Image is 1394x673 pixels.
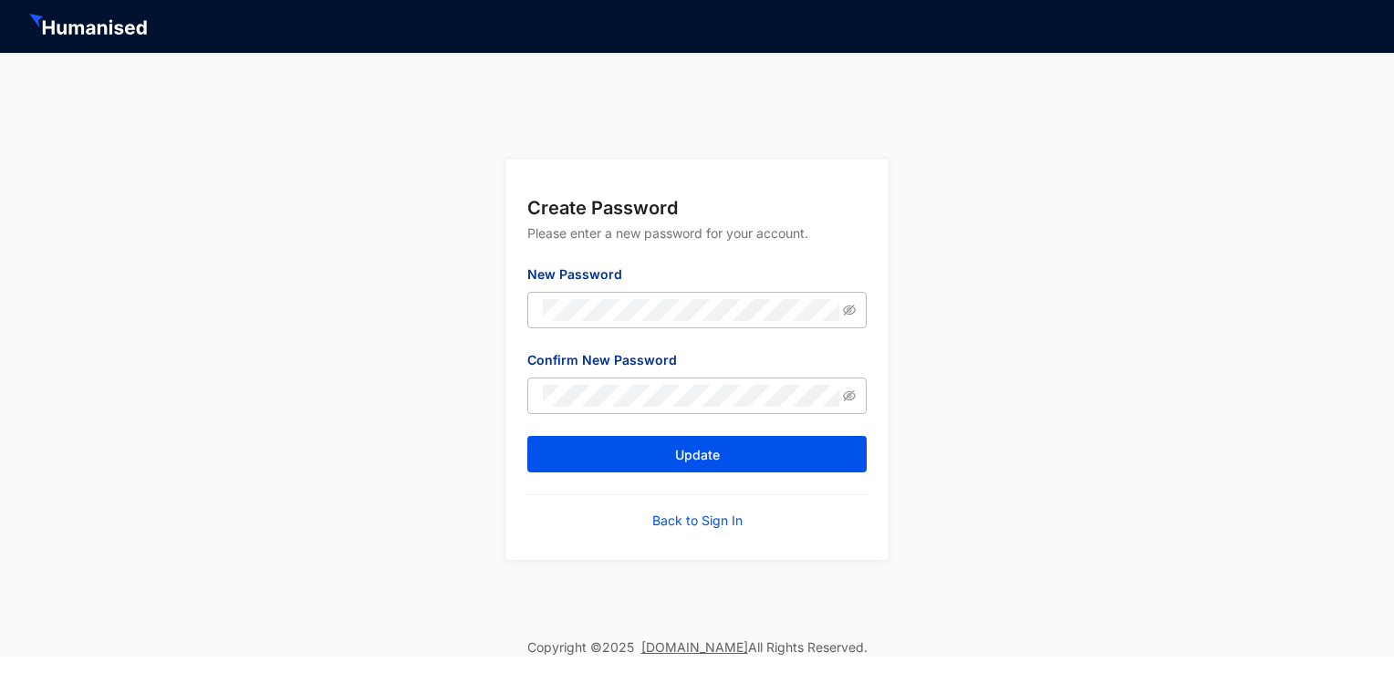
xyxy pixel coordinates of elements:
p: Copyright © 2025 All Rights Reserved. [527,638,868,657]
span: eye-invisible [843,389,856,402]
label: Confirm New Password [527,350,690,370]
p: Create Password [527,195,867,221]
label: New Password [527,264,635,285]
button: Update [527,436,867,472]
a: [DOMAIN_NAME] [641,639,748,655]
p: Please enter a new password for your account. [527,221,867,264]
input: New Password [543,299,839,321]
img: HeaderHumanisedNameIcon.51e74e20af0cdc04d39a069d6394d6d9.svg [29,14,151,39]
span: Update [675,446,720,464]
span: eye-invisible [843,304,856,316]
input: Confirm New Password [543,385,839,407]
a: Back to Sign In [652,512,743,530]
